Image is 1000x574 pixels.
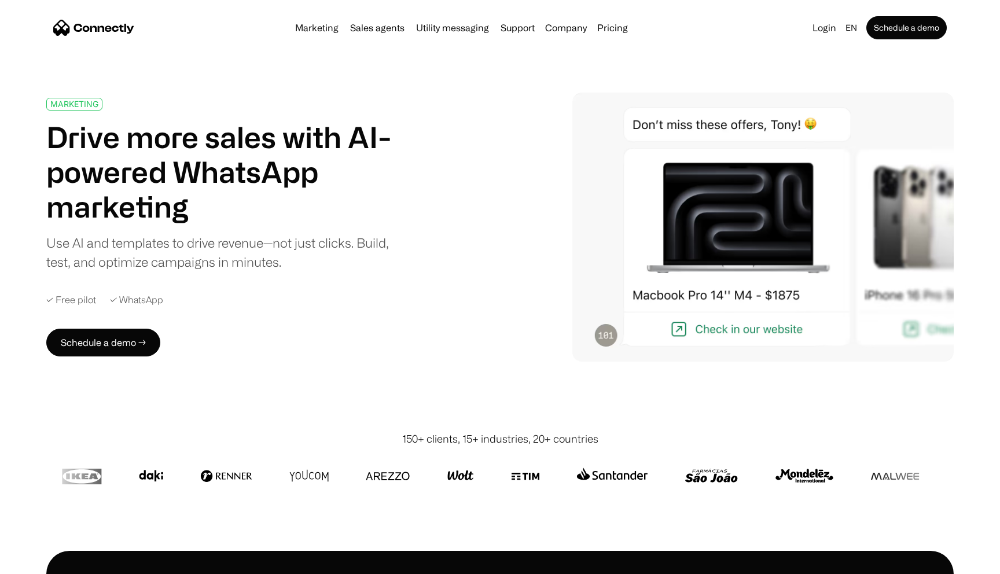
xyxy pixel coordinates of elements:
[110,295,163,306] div: ✓ WhatsApp
[345,23,409,32] a: Sales agents
[53,19,134,36] a: home
[845,20,857,36] div: en
[496,23,539,32] a: Support
[542,20,590,36] div: Company
[23,554,69,570] ul: Language list
[46,233,404,271] div: Use AI and templates to drive revenue—not just clicks. Build, test, and optimize campaigns in min...
[808,20,841,36] a: Login
[402,431,598,447] div: 150+ clients, 15+ industries, 20+ countries
[411,23,494,32] a: Utility messaging
[12,553,69,570] aside: Language selected: English
[50,100,98,108] div: MARKETING
[291,23,343,32] a: Marketing
[841,20,864,36] div: en
[46,295,96,306] div: ✓ Free pilot
[46,329,160,356] a: Schedule a demo →
[545,20,587,36] div: Company
[866,16,947,39] a: Schedule a demo
[46,120,404,224] h1: Drive more sales with AI-powered WhatsApp marketing
[593,23,633,32] a: Pricing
